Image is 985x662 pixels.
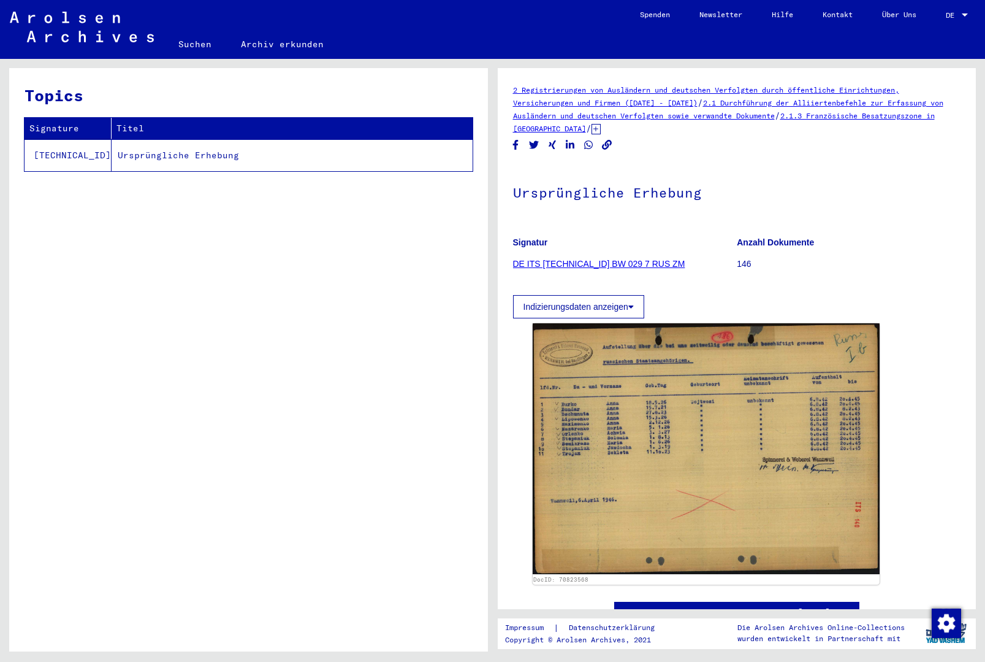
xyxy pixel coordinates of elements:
a: 2.1 Durchführung der Alliiertenbefehle zur Erfassung von Ausländern und deutschen Verfolgten sowi... [513,98,943,120]
h3: Topics [25,83,472,107]
span: / [775,110,780,121]
img: Arolsen_neg.svg [10,12,154,42]
p: 146 [737,258,960,271]
button: Share on Xing [546,137,559,153]
div: Zustimmung ändern [931,608,960,637]
p: wurden entwickelt in Partnerschaft mit [737,633,905,644]
b: Signatur [513,237,548,247]
th: Signature [25,118,112,139]
a: Archiv erkunden [226,29,338,59]
span: DE [946,11,959,20]
img: Zustimmung ändern [932,609,961,638]
a: Datenschutzerklärung [559,622,669,634]
a: 2 Registrierungen von Ausländern und deutschen Verfolgten durch öffentliche Einrichtungen, Versic... [513,85,899,107]
a: DocID: 70823568 [533,576,588,583]
button: Share on LinkedIn [564,137,577,153]
img: 001.jpg [533,323,880,574]
a: Impressum [505,622,553,634]
button: Share on WhatsApp [582,137,595,153]
span: / [586,123,591,134]
p: Copyright © Arolsen Archives, 2021 [505,634,669,645]
a: See comments created before [DATE] [643,606,831,619]
img: yv_logo.png [923,618,969,649]
a: DE ITS [TECHNICAL_ID] BW 029 7 RUS ZM [513,259,685,269]
span: / [698,97,703,108]
h1: Ursprüngliche Erhebung [513,164,961,218]
th: Titel [112,118,473,139]
p: Die Arolsen Archives Online-Collections [737,622,905,633]
a: Suchen [164,29,226,59]
td: Ursprüngliche Erhebung [112,139,473,171]
div: | [505,622,669,634]
button: Copy link [601,137,614,153]
td: [TECHNICAL_ID] [25,139,112,171]
button: Share on Twitter [528,137,541,153]
button: Indizierungsdaten anzeigen [513,295,644,318]
b: Anzahl Dokumente [737,237,814,247]
button: Share on Facebook [509,137,522,153]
